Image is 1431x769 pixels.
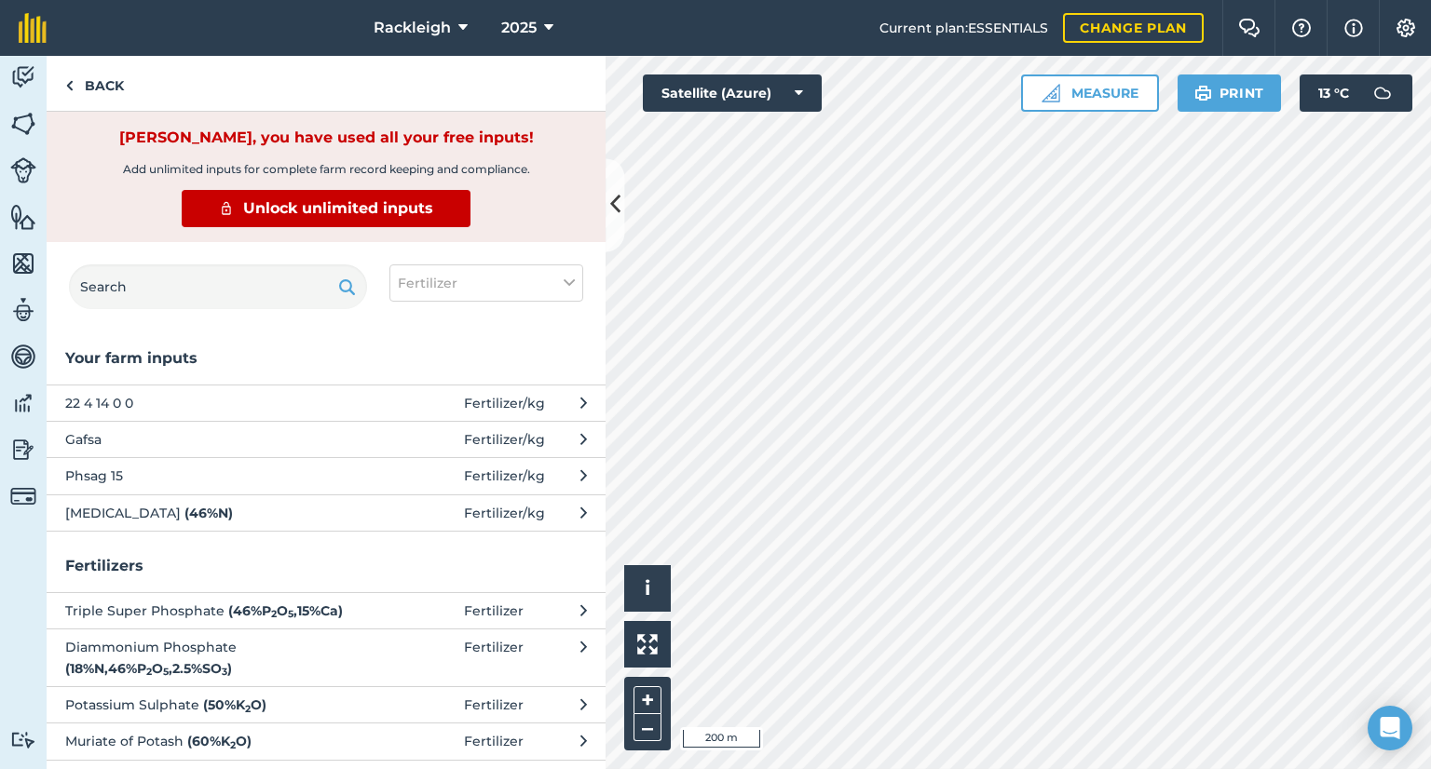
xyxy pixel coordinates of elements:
button: Measure [1021,74,1159,112]
img: svg+xml;base64,PD94bWwgdmVyc2lvbj0iMS4wIiBlbmNvZGluZz0idXRmLTgiPz4KPCEtLSBHZW5lcmF0b3I6IEFkb2JlIE... [10,731,36,749]
button: Gafsa Fertilizer/kg [47,421,606,457]
span: Fertilizer / kg [464,393,545,413]
span: [MEDICAL_DATA] [65,503,370,523]
input: Search [69,264,367,309]
sub: 3 [222,666,227,678]
strong: ( 50 % K O ) [203,696,266,713]
button: Print [1178,74,1282,112]
span: Diammonium Phosphate [65,637,370,679]
img: A cog icon [1395,19,1417,37]
span: Gafsa [65,429,370,450]
span: i [645,576,650,600]
button: Muriate of Potash (60%K2O)Fertilizer [47,722,606,759]
button: 13 °C [1300,74,1412,112]
button: 22 4 14 0 0 Fertilizer/kg [47,384,606,421]
button: [MEDICAL_DATA] (46%N)Fertilizer/kg [47,494,606,531]
img: svg+xml;base64,PD94bWwgdmVyc2lvbj0iMS4wIiBlbmNvZGluZz0idXRmLTgiPz4KPCEtLSBHZW5lcmF0b3I6IEFkb2JlIE... [10,483,36,509]
button: Satellite (Azure) [643,74,822,112]
sub: 2 [146,666,152,678]
img: Two speech bubbles overlapping with the left bubble in the forefront [1238,19,1261,37]
sub: 2 [230,739,236,751]
span: Fertilizer / kg [464,465,545,486]
span: 13 ° C [1318,74,1349,112]
img: svg+xml;base64,PHN2ZyB4bWxucz0iaHR0cDovL3d3dy53My5vcmcvMjAwMC9zdmciIHdpZHRoPSIxNyIgaGVpZ2h0PSIxNy... [1344,17,1363,39]
button: Diammonium Phosphate (18%N,46%P2O5,2.5%SO3)Fertilizer [47,628,606,686]
span: 2025 [501,17,537,39]
span: Phsag 15 [65,465,370,486]
span: Triple Super Phosphate [65,600,370,621]
sub: 5 [288,608,293,620]
img: Ruler icon [1042,84,1060,102]
span: Add unlimited inputs for complete farm record keeping and compliance. [123,158,530,181]
a: Back [47,56,143,111]
img: svg+xml;base64,PHN2ZyB4bWxucz0iaHR0cDovL3d3dy53My5vcmcvMjAwMC9zdmciIHdpZHRoPSI5IiBoZWlnaHQ9IjI0Ii... [65,74,74,97]
button: + [634,686,661,714]
span: Unlock unlimited inputs [243,197,433,220]
h3: Fertilizers [47,554,606,578]
button: i [624,565,671,612]
strong: ( 46 % N ) [184,505,233,521]
strong: [PERSON_NAME], you have used all your free inputs! [119,127,534,149]
span: Fertilizer / kg [464,503,545,523]
img: svg+xml;base64,PD94bWwgdmVyc2lvbj0iMS4wIiBlbmNvZGluZz0idXRmLTgiPz4KPCEtLSBHZW5lcmF0b3I6IEFkb2JlIE... [10,157,36,183]
sub: 5 [163,666,169,678]
sub: 2 [271,608,277,620]
img: svg+xml;base64,PD94bWwgdmVyc2lvbj0iMS4wIiBlbmNvZGluZz0idXRmLTgiPz4KPCEtLSBHZW5lcmF0b3I6IEFkb2JlIE... [10,389,36,417]
img: svg+xml;base64,PD94bWwgdmVyc2lvbj0iMS4wIiBlbmNvZGluZz0idXRmLTgiPz4KPCEtLSBHZW5lcmF0b3I6IEFkb2JlIE... [10,63,36,91]
img: svg+xml;base64,PD94bWwgdmVyc2lvbj0iMS4wIiBlbmNvZGluZz0idXRmLTgiPz4KPCEtLSBHZW5lcmF0b3I6IEFkb2JlIE... [10,436,36,464]
button: Triple Super Phosphate (46%P2O5,15%Ca)Fertilizer [47,592,606,628]
span: 22 4 14 0 0 [65,393,370,413]
strong: ( 60 % K O ) [187,733,252,749]
strong: ( 18 % N , 46 % P O , 2.5 % SO ) [65,660,232,677]
img: Four arrows, one pointing top left, one top right, one bottom right and the last bottom left [637,634,658,654]
span: Fertilizer / kg [464,429,545,450]
button: – [634,714,661,741]
h3: Your farm inputs [47,346,606,371]
span: Potassium Sulphate [65,695,370,715]
img: svg+xml;base64,PD94bWwgdmVyc2lvbj0iMS4wIiBlbmNvZGluZz0idXRmLTgiPz4KPCEtLSBHZW5lcmF0b3I6IEFkb2JlIE... [10,296,36,324]
img: A question mark icon [1290,19,1313,37]
img: svg+xml;base64,PHN2ZyB4bWxucz0iaHR0cDovL3d3dy53My5vcmcvMjAwMC9zdmciIHdpZHRoPSI1NiIgaGVpZ2h0PSI2MC... [10,250,36,277]
span: Rackleigh [374,17,451,39]
img: svg+xml;base64,PD94bWwgdmVyc2lvbj0iMS4wIiBlbmNvZGluZz0idXRmLTgiPz4KPCEtLSBHZW5lcmF0b3I6IEFkb2JlIE... [10,343,36,371]
img: svg+xml;base64,PHN2ZyB4bWxucz0iaHR0cDovL3d3dy53My5vcmcvMjAwMC9zdmciIHdpZHRoPSIxOSIgaGVpZ2h0PSIyNC... [338,276,356,298]
button: Potassium Sulphate (50%K2O)Fertilizer [47,686,606,722]
img: svg+xml;base64,PHN2ZyB4bWxucz0iaHR0cDovL3d3dy53My5vcmcvMjAwMC9zdmciIHdpZHRoPSIxOSIgaGVpZ2h0PSIyNC... [1194,82,1212,104]
button: Fertilizer [389,264,583,302]
img: fieldmargin Logo [19,13,47,43]
button: Phsag 15 Fertilizer/kg [47,457,606,493]
div: Open Intercom Messenger [1368,706,1412,750]
img: svg+xml;base64,PD94bWwgdmVyc2lvbj0iMS4wIiBlbmNvZGluZz0idXRmLTgiPz4KPCEtLSBHZW5lcmF0b3I6IEFkb2JlIE... [1364,74,1401,112]
sub: 2 [245,703,251,715]
span: Fertilizer [398,273,457,293]
span: Current plan : ESSENTIALS [879,18,1048,38]
strong: ( 46 % P O , 15 % Ca ) [228,602,343,619]
img: svg+xml;base64,PHN2ZyB4bWxucz0iaHR0cDovL3d3dy53My5vcmcvMjAwMC9zdmciIHdpZHRoPSI1NiIgaGVpZ2h0PSI2MC... [10,203,36,231]
span: Muriate of Potash [65,731,370,751]
img: svg+xml;base64,PHN2ZyB4bWxucz0iaHR0cDovL3d3dy53My5vcmcvMjAwMC9zdmciIHdpZHRoPSI1NiIgaGVpZ2h0PSI2MC... [10,110,36,138]
a: Change plan [1063,13,1204,43]
a: Unlock unlimited inputs [182,190,470,227]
